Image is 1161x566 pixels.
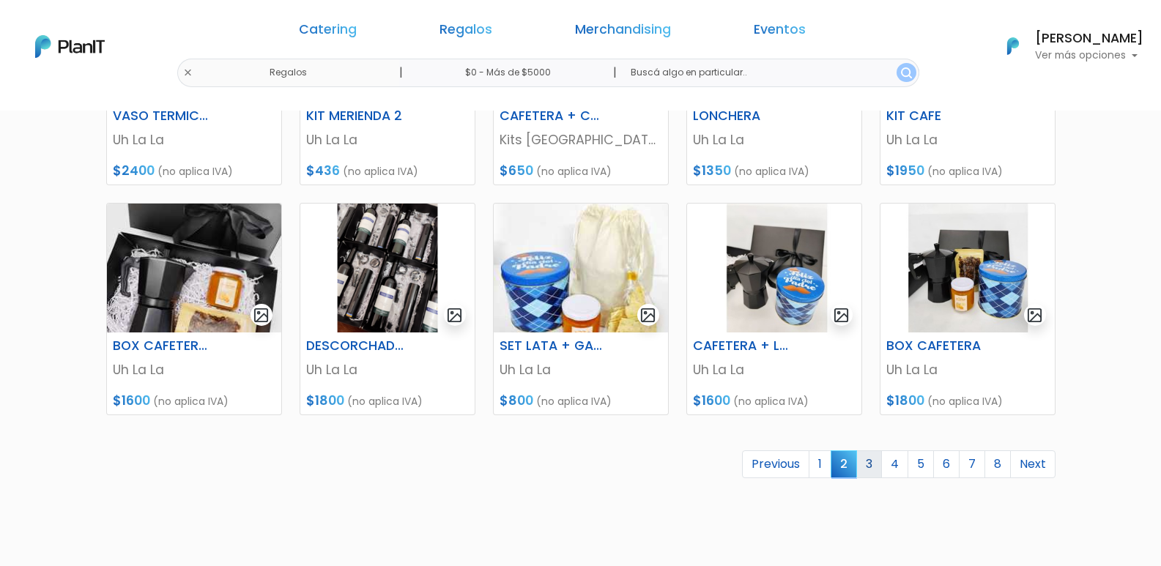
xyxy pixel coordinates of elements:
[306,392,344,409] span: $1800
[306,130,469,149] p: Uh La La
[693,162,731,179] span: $1350
[881,450,908,478] a: 4
[886,162,924,179] span: $1950
[297,338,418,354] h6: DESCORCHADOR + VINO
[106,203,282,415] a: gallery-light BOX CAFETERA 2 Uh La La $1600 (no aplica IVA)
[619,59,919,87] input: Buscá algo en particular..
[684,108,804,124] h6: LONCHERA
[831,450,857,477] span: 2
[733,394,809,409] span: (no aplica IVA)
[933,450,960,478] a: 6
[693,392,730,409] span: $1600
[1035,51,1143,61] p: Ver más opciones
[113,162,155,179] span: $2400
[908,450,934,478] a: 5
[687,204,861,332] img: thumb_image__copia___copia___copia___copia___copia___copia___copia___copia___copia_-Photoroom__62...
[613,64,617,81] p: |
[35,35,105,58] img: PlanIt Logo
[104,338,224,354] h6: BOX CAFETERA 2
[306,360,469,379] p: Uh La La
[959,450,985,478] a: 7
[880,203,1056,415] a: gallery-light BOX CAFETERA Uh La La $1800 (no aplica IVA)
[927,394,1003,409] span: (no aplica IVA)
[500,130,662,149] p: Kits [GEOGRAPHIC_DATA]
[536,164,612,179] span: (no aplica IVA)
[693,130,856,149] p: Uh La La
[833,307,850,324] img: gallery-light
[1010,450,1056,478] a: Next
[742,450,809,478] a: Previous
[1026,307,1043,324] img: gallery-light
[300,203,475,415] a: gallery-light DESCORCHADOR + VINO Uh La La $1800 (no aplica IVA)
[693,360,856,379] p: Uh La La
[984,450,1011,478] a: 8
[901,67,912,78] img: search_button-432b6d5273f82d61273b3651a40e1bd1b912527efae98b1b7a1b2c0702e16a8d.svg
[575,23,671,41] a: Merchandising
[347,394,423,409] span: (no aplica IVA)
[299,23,357,41] a: Catering
[300,204,475,332] img: thumb_Dise%C3%B1o_sin_t%C3%ADtulo_-_2024-12-10T101138.861.png
[886,392,924,409] span: $1800
[856,450,882,478] a: 3
[491,338,611,354] h6: SET LATA + GALLETAS
[500,392,533,409] span: $800
[75,14,211,42] div: ¿Necesitás ayuda?
[500,360,662,379] p: Uh La La
[754,23,806,41] a: Eventos
[183,68,193,78] img: close-6986928ebcb1d6c9903e3b54e860dbc4d054630f23adef3a32610726dff6a82b.svg
[491,108,611,124] h6: CAFETERA + CHOCOLATE
[107,204,281,332] img: thumb_WhatsApp_Image_2024-06-14_at_17.18.20.jpeg
[494,204,668,332] img: thumb_6e848431-fbde-47bd-90c9-18a2d21fb8a2.jpg
[500,162,533,179] span: $650
[734,164,809,179] span: (no aplica IVA)
[343,164,418,179] span: (no aplica IVA)
[253,307,270,324] img: gallery-light
[104,108,224,124] h6: VASO TERMICO + CAFÉ
[113,392,150,409] span: $1600
[493,203,669,415] a: gallery-light SET LATA + GALLETAS Uh La La $800 (no aplica IVA)
[880,204,1055,332] img: thumb_image__copia___copia___copia___copia___copia___copia___copia___copia___copia_-Photoroom__65...
[446,307,463,324] img: gallery-light
[113,360,275,379] p: Uh La La
[684,338,804,354] h6: CAFETERA + LATA
[157,164,233,179] span: (no aplica IVA)
[686,203,862,415] a: gallery-light CAFETERA + LATA Uh La La $1600 (no aplica IVA)
[113,130,275,149] p: Uh La La
[997,30,1029,62] img: PlanIt Logo
[439,23,492,41] a: Regalos
[153,394,229,409] span: (no aplica IVA)
[1035,32,1143,45] h6: [PERSON_NAME]
[886,360,1049,379] p: Uh La La
[399,64,403,81] p: |
[536,394,612,409] span: (no aplica IVA)
[878,108,998,124] h6: KIT CAFÉ
[988,27,1143,65] button: PlanIt Logo [PERSON_NAME] Ver más opciones
[927,164,1003,179] span: (no aplica IVA)
[297,108,418,124] h6: KIT MERIENDA 2
[639,307,656,324] img: gallery-light
[809,450,831,478] a: 1
[306,162,340,179] span: $436
[878,338,998,354] h6: BOX CAFETERA
[886,130,1049,149] p: Uh La La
